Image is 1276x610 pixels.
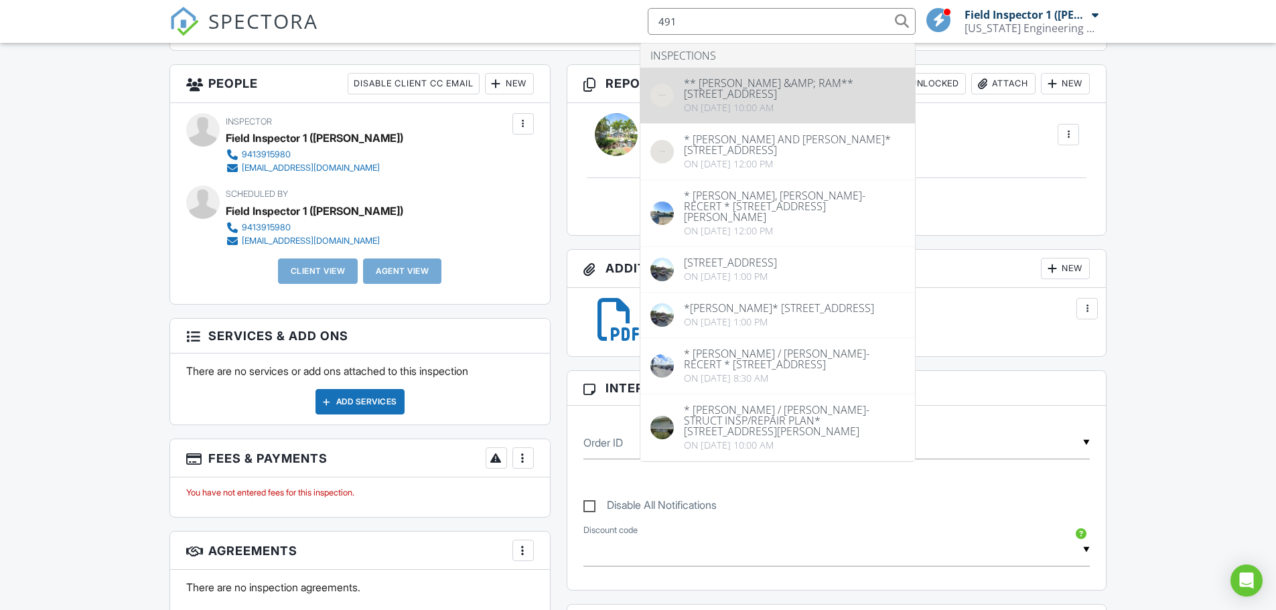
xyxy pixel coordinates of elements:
[890,73,966,94] div: Unlocked
[169,7,199,36] img: The Best Home Inspection Software - Spectora
[684,317,874,327] div: On [DATE] 1:00 pm
[650,258,674,281] img: streetview
[242,163,380,173] div: [EMAIL_ADDRESS][DOMAIN_NAME]
[485,73,534,94] div: New
[640,44,915,68] li: Inspections
[684,271,777,282] div: On [DATE] 1:00 pm
[684,159,905,169] div: On [DATE] 12:00 pm
[226,148,393,161] a: 9413915980
[315,389,405,414] div: Add Services
[684,226,905,236] div: On [DATE] 12:00 pm
[208,7,318,35] span: SPECTORA
[684,373,905,384] div: On [DATE] 8:30 am
[583,524,638,536] label: Discount code
[684,78,905,99] div: ** [PERSON_NAME] &amp; Ram** [STREET_ADDRESS]
[1041,258,1090,279] div: New
[170,65,550,103] h3: People
[170,354,550,425] div: There are no services or add ons attached to this inspection
[226,221,393,234] a: 9413915980
[965,21,1098,35] div: Florida Engineering LLC
[684,134,905,155] div: * [PERSON_NAME] and [PERSON_NAME]* [STREET_ADDRESS]
[226,117,272,127] span: Inspector
[226,201,403,221] div: Field Inspector 1 ([PERSON_NAME])
[684,257,777,268] div: [STREET_ADDRESS]
[684,348,905,370] div: * [PERSON_NAME] / [PERSON_NAME]- Recert * [STREET_ADDRESS]
[186,487,534,498] div: You have not entered fees for this inspection.
[242,222,291,233] div: 9413915980
[567,371,1107,406] h3: Internal
[971,73,1036,94] div: Attach
[648,8,916,35] input: Search everything...
[170,439,550,477] h3: Fees & Payments
[170,532,550,570] h3: Agreements
[1230,564,1263,597] div: Open Intercom Messenger
[226,234,393,248] a: [EMAIL_ADDRESS][DOMAIN_NAME]
[583,499,717,516] label: Disable All Notifications
[684,404,905,437] div: * [PERSON_NAME] / [PERSON_NAME]- Struct Insp/Repair Plan* [STREET_ADDRESS][PERSON_NAME]
[650,140,674,163] img: streetview
[684,102,905,113] div: On [DATE] 10:00 am
[684,440,905,451] div: On [DATE] 10:00 am
[684,303,874,313] div: *[PERSON_NAME]* [STREET_ADDRESS]
[684,190,905,222] div: * [PERSON_NAME], [PERSON_NAME]- Recert * [STREET_ADDRESS][PERSON_NAME]
[583,435,623,450] label: Order ID
[965,8,1088,21] div: Field Inspector 1 ([PERSON_NAME])
[650,303,674,327] img: streetview
[650,202,674,225] img: streetview
[186,580,534,595] p: There are no inspection agreements.
[226,161,393,175] a: [EMAIL_ADDRESS][DOMAIN_NAME]
[650,354,674,378] img: streetview
[226,128,403,148] div: Field Inspector 1 ([PERSON_NAME])
[567,250,1107,288] h3: Additional Documents
[348,73,480,94] div: Disable Client CC Email
[242,236,380,246] div: [EMAIL_ADDRESS][DOMAIN_NAME]
[169,18,318,46] a: SPECTORA
[650,416,674,439] img: streetview
[226,189,288,199] span: Scheduled By
[242,149,291,160] div: 9413915980
[1041,73,1090,94] div: New
[650,84,674,107] img: streetview
[170,319,550,354] h3: Services & Add ons
[567,65,1107,103] h3: Reports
